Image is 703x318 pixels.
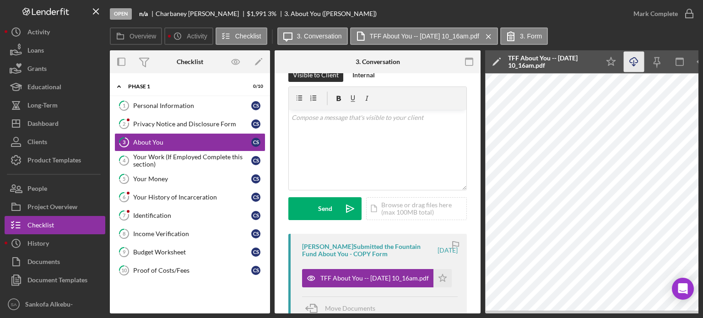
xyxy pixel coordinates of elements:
div: Charbaney [PERSON_NAME] [156,10,247,17]
div: C S [251,193,260,202]
div: Open Intercom Messenger [672,278,694,300]
div: C S [251,138,260,147]
a: 1Personal InformationCS [114,97,265,115]
div: C S [251,101,260,110]
label: Overview [130,32,156,40]
div: Your Work (If Employed Complete this section) [133,153,251,168]
div: Document Templates [27,271,87,291]
div: Loans [27,41,44,62]
button: Loans [5,41,105,59]
div: Proof of Costs/Fees [133,267,251,274]
div: Your Money [133,175,251,183]
div: Educational [27,78,61,98]
a: 9Budget WorksheetCS [114,243,265,261]
button: History [5,234,105,253]
text: SA [11,302,17,307]
div: Clients [27,133,47,153]
div: Open [110,8,132,20]
button: Visible to Client [288,68,343,82]
div: Identification [133,212,251,219]
button: Checklist [5,216,105,234]
button: Checklist [216,27,267,45]
a: 5Your MoneyCS [114,170,265,188]
div: C S [251,248,260,257]
b: n/a [139,10,148,17]
tspan: 9 [123,249,126,255]
div: Documents [27,253,60,273]
div: TFF About You -- [DATE] 10_16am.pdf [320,275,429,282]
button: Grants [5,59,105,78]
tspan: 4 [123,157,126,163]
div: C S [251,174,260,183]
tspan: 2 [123,121,125,127]
div: Personal Information [133,102,251,109]
a: 4Your Work (If Employed Complete this section)CS [114,151,265,170]
div: C S [251,229,260,238]
div: Internal [352,68,375,82]
button: Documents [5,253,105,271]
tspan: 5 [123,176,125,182]
div: C S [251,156,260,165]
label: TFF About You -- [DATE] 10_16am.pdf [370,32,479,40]
button: Project Overview [5,198,105,216]
button: TFF About You -- [DATE] 10_16am.pdf [350,27,498,45]
button: Product Templates [5,151,105,169]
a: 10Proof of Costs/FeesCS [114,261,265,280]
div: C S [251,211,260,220]
label: Checklist [235,32,261,40]
div: C S [251,119,260,129]
label: 3. Conversation [297,32,342,40]
button: TFF About You -- [DATE] 10_16am.pdf [302,269,452,287]
a: 3About YouCS [114,133,265,151]
div: Activity [27,23,50,43]
div: Long-Term [27,96,58,117]
a: 8Income VerificationCS [114,225,265,243]
button: Educational [5,78,105,96]
span: Move Documents [325,304,375,312]
div: C S [251,266,260,275]
time: 2025-09-23 14:16 [438,247,458,254]
button: Clients [5,133,105,151]
div: Mark Complete [633,5,678,23]
div: 3 % [268,10,276,17]
label: Activity [187,32,207,40]
div: Phase 1 [128,84,240,89]
div: Privacy Notice and Disclosure Form [133,120,251,128]
div: Dashboard [27,114,59,135]
label: 3. Form [520,32,542,40]
tspan: 3 [123,139,125,145]
tspan: 8 [123,231,125,237]
div: Checklist [27,216,54,237]
div: TFF About You -- [DATE] 10_16am.pdf [508,54,595,69]
a: 6Your History of IncarcerationCS [114,188,265,206]
button: People [5,179,105,198]
div: Send [318,197,332,220]
tspan: 1 [123,102,125,108]
div: Grants [27,59,47,80]
button: Dashboard [5,114,105,133]
div: [PERSON_NAME] Submitted the Fountain Fund About You - COPY Form [302,243,436,258]
div: About You [133,139,251,146]
button: Long-Term [5,96,105,114]
div: Visible to Client [293,68,339,82]
button: Activity [5,23,105,41]
span: $1,991 [247,10,266,17]
a: 2Privacy Notice and Disclosure FormCS [114,115,265,133]
div: History [27,234,49,255]
button: SASankofa Alkebu-[GEOGRAPHIC_DATA] [5,295,105,313]
div: Checklist [177,58,203,65]
button: 3. Form [500,27,548,45]
tspan: 7 [123,212,126,218]
tspan: 10 [121,267,127,273]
